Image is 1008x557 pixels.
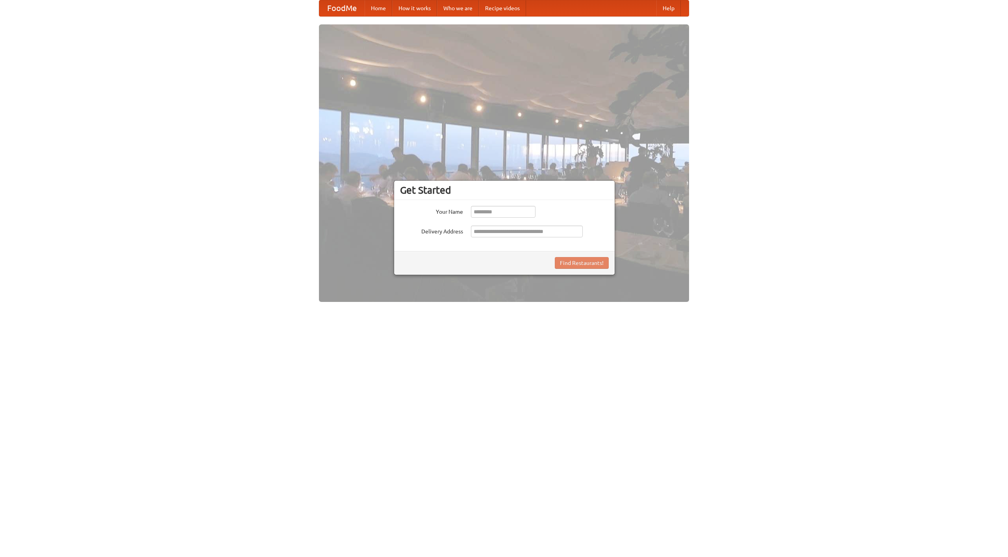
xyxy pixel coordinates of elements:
a: Who we are [437,0,479,16]
label: Delivery Address [400,226,463,235]
button: Find Restaurants! [555,257,609,269]
a: Help [656,0,681,16]
a: Home [365,0,392,16]
h3: Get Started [400,184,609,196]
a: How it works [392,0,437,16]
a: FoodMe [319,0,365,16]
a: Recipe videos [479,0,526,16]
label: Your Name [400,206,463,216]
